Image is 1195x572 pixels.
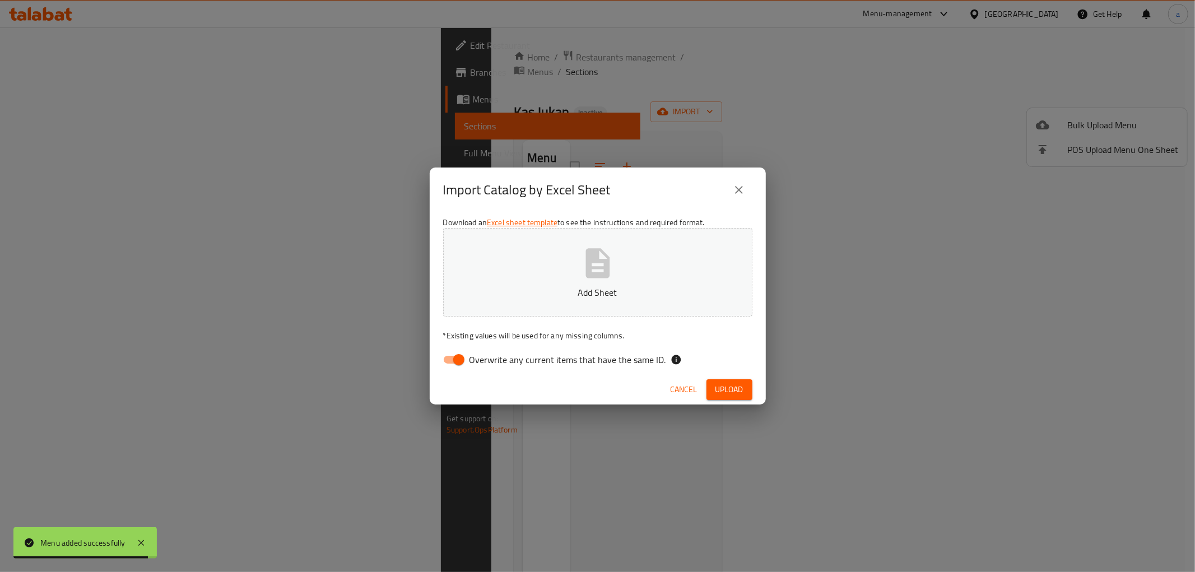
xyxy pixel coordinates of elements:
button: Cancel [666,379,702,400]
h2: Import Catalog by Excel Sheet [443,181,611,199]
svg: If the overwrite option isn't selected, then the items that match an existing ID will be ignored ... [671,354,682,365]
span: Cancel [671,383,698,397]
button: Upload [706,379,752,400]
button: Add Sheet [443,228,752,317]
div: Download an to see the instructions and required format. [430,212,766,375]
button: close [726,176,752,203]
span: Overwrite any current items that have the same ID. [469,353,666,366]
span: Upload [715,383,743,397]
p: Add Sheet [461,286,735,299]
a: Excel sheet template [487,215,557,230]
div: Menu added successfully [40,537,125,549]
p: Existing values will be used for any missing columns. [443,330,752,341]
